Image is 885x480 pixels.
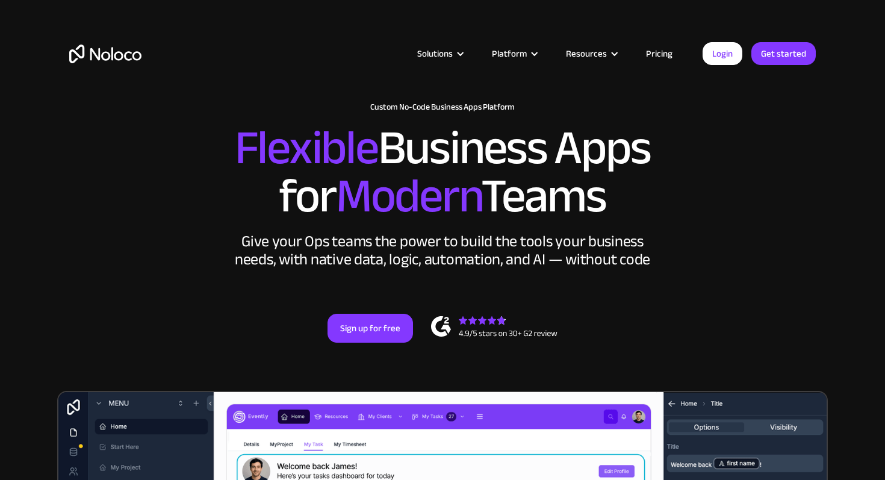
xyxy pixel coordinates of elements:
span: Modern [336,151,481,241]
a: Pricing [631,46,688,61]
div: Solutions [417,46,453,61]
a: Sign up for free [328,314,413,343]
span: Flexible [235,103,378,193]
a: Get started [751,42,816,65]
div: Platform [492,46,527,61]
div: Platform [477,46,551,61]
div: Resources [551,46,631,61]
a: Login [703,42,742,65]
div: Solutions [402,46,477,61]
h2: Business Apps for Teams [69,124,816,220]
div: Resources [566,46,607,61]
div: Give your Ops teams the power to build the tools your business needs, with native data, logic, au... [232,232,653,269]
a: home [69,45,141,63]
